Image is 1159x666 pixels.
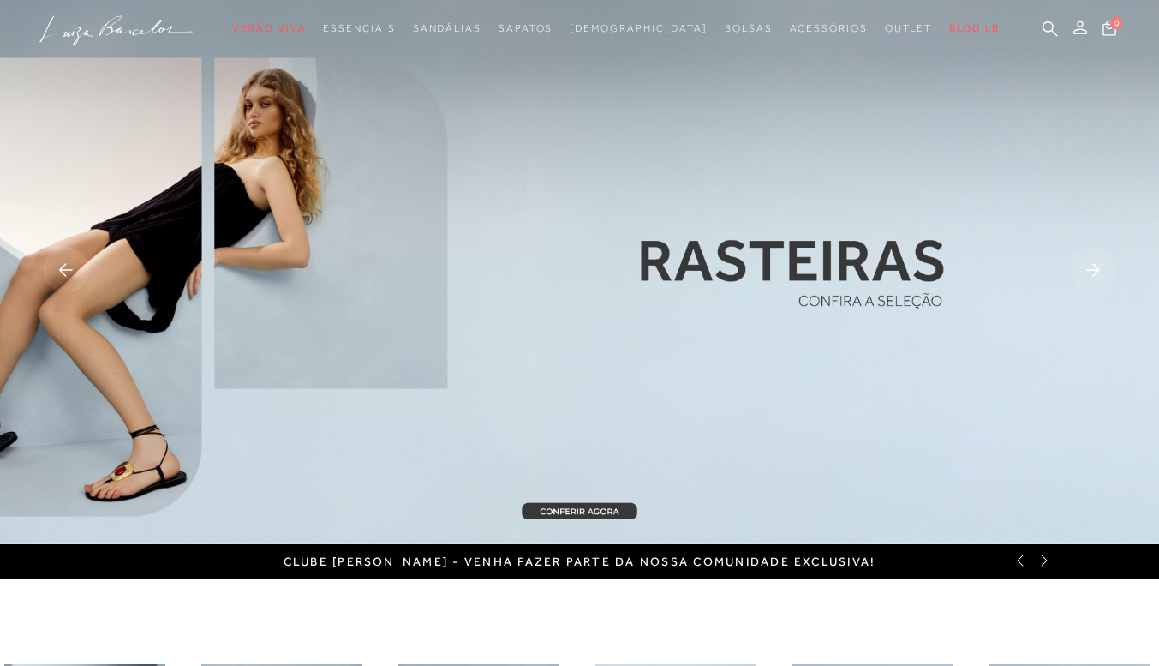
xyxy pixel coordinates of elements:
[725,22,773,34] span: Bolsas
[949,13,999,45] a: BLOG LB
[232,22,306,34] span: Verão Viva
[1097,19,1121,42] button: 0
[790,22,868,34] span: Acessórios
[323,13,395,45] a: noSubCategoriesText
[284,555,876,568] a: CLUBE [PERSON_NAME] - Venha fazer parte da nossa comunidade exclusiva!
[499,13,553,45] a: noSubCategoriesText
[232,13,306,45] a: noSubCategoriesText
[323,22,395,34] span: Essenciais
[499,22,553,34] span: Sapatos
[1110,17,1122,29] span: 0
[570,22,708,34] span: [DEMOGRAPHIC_DATA]
[885,22,933,34] span: Outlet
[725,13,773,45] a: noSubCategoriesText
[949,22,999,34] span: BLOG LB
[570,13,708,45] a: noSubCategoriesText
[413,13,481,45] a: noSubCategoriesText
[885,13,933,45] a: noSubCategoriesText
[790,13,868,45] a: noSubCategoriesText
[413,22,481,34] span: Sandálias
